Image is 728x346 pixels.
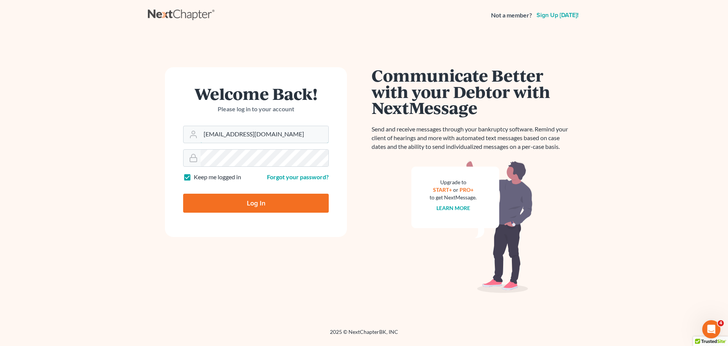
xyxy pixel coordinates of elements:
input: Log In [183,194,329,213]
span: or [453,186,458,193]
a: START+ [433,186,452,193]
p: Please log in to your account [183,105,329,114]
div: to get NextMessage. [430,194,477,201]
p: Send and receive messages through your bankruptcy software. Remind your client of hearings and mo... [372,125,573,151]
h1: Communicate Better with your Debtor with NextMessage [372,67,573,116]
h1: Welcome Back! [183,85,329,102]
a: Learn more [436,205,470,211]
img: nextmessage_bg-59042aed3d76b12b5cd301f8e5b87938c9018125f34e5fa2b7a6b67550977c72.svg [411,160,533,293]
iframe: Intercom live chat [702,320,720,338]
label: Keep me logged in [194,173,241,182]
a: PRO+ [460,186,474,193]
span: 4 [718,320,724,326]
strong: Not a member? [491,11,532,20]
a: Sign up [DATE]! [535,12,580,18]
div: 2025 © NextChapterBK, INC [148,328,580,342]
a: Forgot your password? [267,173,329,180]
input: Email Address [201,126,328,143]
div: Upgrade to [430,179,477,186]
